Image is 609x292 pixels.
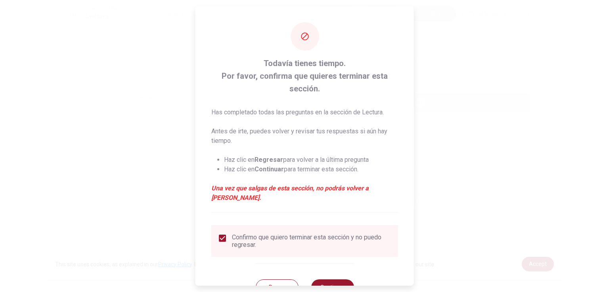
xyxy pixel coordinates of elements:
[255,156,283,163] strong: Regresar
[224,165,398,174] li: Haz clic en para terminar esta sección.
[232,233,392,248] div: Confirmo que quiero terminar esta sección y no puedo regresar.
[211,127,398,146] p: Antes de irte, puedes volver y revisar tus respuestas si aún hay tiempo.
[255,165,284,173] strong: Continuar
[211,108,398,117] p: Has completado todas las preguntas en la sección de Lectura.
[224,155,398,165] li: Haz clic en para volver a la última pregunta
[211,184,398,203] em: Una vez que salgas de esta sección, no podrás volver a [PERSON_NAME].
[211,57,398,95] span: Todavía tienes tiempo. Por favor, confirma que quieres terminar esta sección.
